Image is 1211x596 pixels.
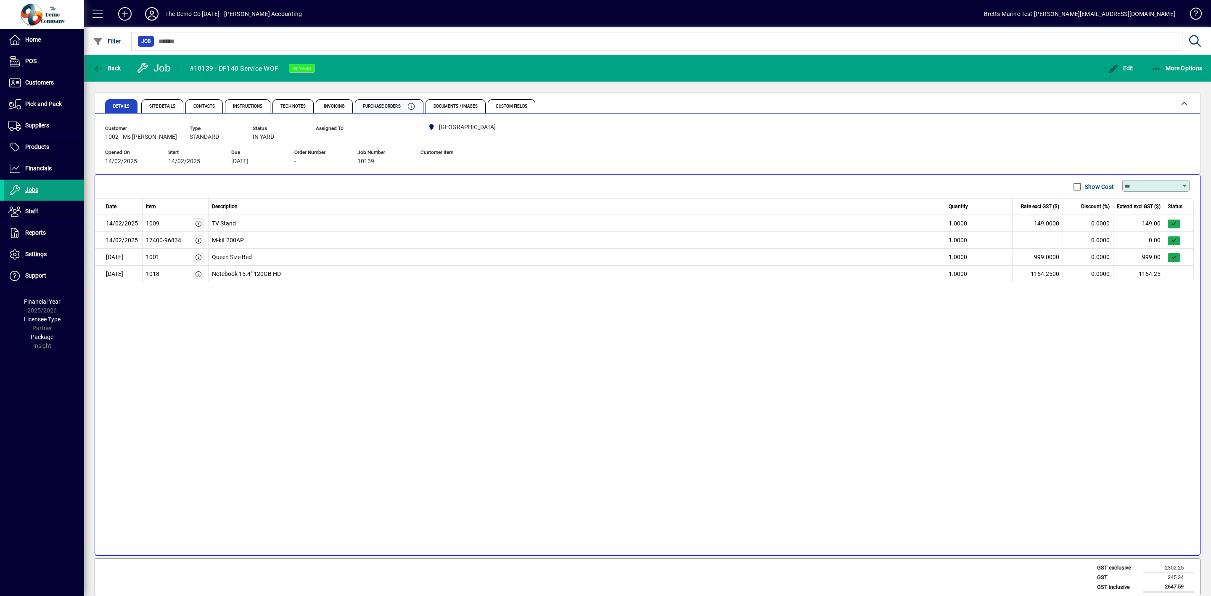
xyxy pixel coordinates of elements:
[1093,572,1143,582] td: GST
[363,104,401,109] span: Purchase Orders
[231,150,282,155] span: Due
[233,104,262,109] span: Instructions
[168,158,200,165] span: 14/02/2025
[4,72,84,93] a: Customers
[1013,215,1063,232] td: 149.0000
[165,7,302,21] div: The Demo Co [DATE] - [PERSON_NAME] Accounting
[25,58,37,64] span: POS
[209,215,946,232] td: TV Stand
[84,61,130,76] app-page-header-button: Back
[25,122,49,129] span: Suppliers
[4,29,84,50] a: Home
[1108,65,1134,72] span: Edit
[1093,563,1143,573] td: GST exclusive
[105,134,177,140] span: 1002 - Ms [PERSON_NAME]
[439,123,496,132] span: [GEOGRAPHIC_DATA]
[1063,265,1113,282] td: 0.0000
[146,253,159,262] div: 1001
[357,158,374,165] span: 10139
[105,158,137,165] span: 14/02/2025
[25,272,46,279] span: Support
[138,6,165,21] button: Profile
[357,150,408,155] span: Job Number
[95,265,143,282] td: [DATE]
[945,265,1013,282] td: 1.0000
[25,208,38,215] span: Staff
[25,251,47,257] span: Settings
[945,232,1013,249] td: 1.0000
[253,126,303,131] span: Status
[190,126,240,131] span: Type
[1106,61,1136,76] button: Edit
[316,134,317,140] span: -
[292,66,312,71] span: IN YARD
[141,37,151,45] span: Job
[31,334,53,340] span: Package
[91,34,123,49] button: Filter
[25,143,49,150] span: Products
[1113,215,1164,232] td: 149.00
[95,215,143,232] td: 14/02/2025
[425,122,499,132] span: Auckland
[1113,232,1164,249] td: 0.00
[1063,249,1113,265] td: 0.0000
[25,165,52,172] span: Financials
[190,134,219,140] span: STANDARD
[1151,65,1203,72] span: More Options
[4,137,84,158] a: Products
[25,101,62,107] span: Pick and Pack
[4,223,84,244] a: Reports
[1143,582,1194,592] td: 2647.59
[1168,203,1182,210] span: Status
[149,104,175,109] span: Site Details
[324,104,345,109] span: Invoicing
[137,61,172,75] div: Job
[95,249,143,265] td: [DATE]
[4,51,84,72] a: POS
[1149,61,1205,76] button: More Options
[4,94,84,115] a: Pick and Pack
[93,38,121,45] span: Filter
[25,79,54,86] span: Customers
[105,126,177,131] span: Customer
[95,232,143,249] td: 14/02/2025
[1063,215,1113,232] td: 0.0000
[1184,2,1200,29] a: Knowledge Base
[945,215,1013,232] td: 1.0000
[113,104,130,109] span: Details
[146,236,181,245] div: 17400-96834
[209,249,946,265] td: Queen Size Bed
[945,249,1013,265] td: 1.0000
[4,244,84,265] a: Settings
[1013,249,1063,265] td: 999.0000
[25,229,46,236] span: Reports
[24,298,61,305] span: Financial Year
[146,270,159,278] div: 1018
[1081,203,1110,210] span: Discount (%)
[105,150,156,155] span: Opened On
[420,158,422,164] span: -
[212,203,238,210] span: Description
[190,62,279,75] div: #10139 - DF140 Service WOF
[434,104,478,109] span: Documents / Images
[4,115,84,136] a: Suppliers
[231,158,249,165] span: [DATE]
[4,265,84,286] a: Support
[106,203,116,210] span: Date
[1093,582,1143,592] td: GST inclusive
[1143,572,1194,582] td: 345.34
[25,36,41,43] span: Home
[146,203,156,210] span: Item
[4,201,84,222] a: Staff
[1013,265,1063,282] td: 1154.2500
[91,61,123,76] button: Back
[294,158,296,165] span: -
[949,203,968,210] span: Quantity
[1143,563,1194,573] td: 2302.25
[1063,232,1113,249] td: 0.0000
[984,7,1176,21] div: Bretts Marine Test [PERSON_NAME][EMAIL_ADDRESS][DOMAIN_NAME]
[209,265,946,282] td: Notebook 15.4" 120GB HD
[280,104,306,109] span: Tech Notes
[24,316,61,323] span: Licensee Type
[253,134,274,140] span: IN YARD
